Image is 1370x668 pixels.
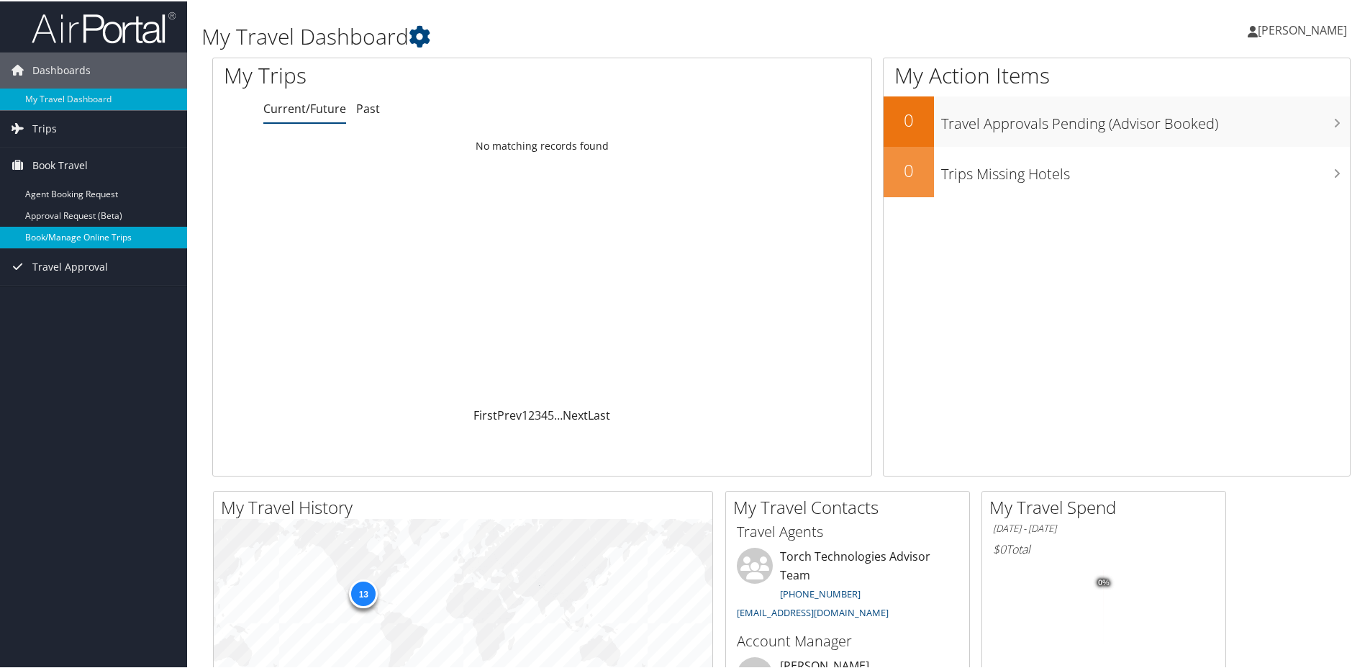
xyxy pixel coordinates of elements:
[993,520,1215,534] h6: [DATE] - [DATE]
[737,630,958,650] h3: Account Manager
[522,406,528,422] a: 1
[541,406,548,422] a: 4
[563,406,588,422] a: Next
[884,95,1350,145] a: 0Travel Approvals Pending (Advisor Booked)
[884,145,1350,196] a: 0Trips Missing Hotels
[1248,7,1361,50] a: [PERSON_NAME]
[884,107,934,131] h2: 0
[737,520,958,541] h3: Travel Agents
[989,494,1225,518] h2: My Travel Spend
[32,146,88,182] span: Book Travel
[733,494,969,518] h2: My Travel Contacts
[349,578,378,607] div: 13
[356,99,380,115] a: Past
[221,494,712,518] h2: My Travel History
[263,99,346,115] a: Current/Future
[993,540,1006,556] span: $0
[730,546,966,623] li: Torch Technologies Advisor Team
[497,406,522,422] a: Prev
[32,9,176,43] img: airportal-logo.png
[993,540,1215,556] h6: Total
[32,109,57,145] span: Trips
[884,59,1350,89] h1: My Action Items
[941,105,1350,132] h3: Travel Approvals Pending (Advisor Booked)
[737,605,889,618] a: [EMAIL_ADDRESS][DOMAIN_NAME]
[780,586,861,599] a: [PHONE_NUMBER]
[1258,21,1347,37] span: [PERSON_NAME]
[213,132,871,158] td: No matching records found
[554,406,563,422] span: …
[535,406,541,422] a: 3
[201,20,975,50] h1: My Travel Dashboard
[32,51,91,87] span: Dashboards
[528,406,535,422] a: 2
[1098,577,1110,586] tspan: 0%
[32,248,108,284] span: Travel Approval
[224,59,586,89] h1: My Trips
[588,406,610,422] a: Last
[473,406,497,422] a: First
[548,406,554,422] a: 5
[884,157,934,181] h2: 0
[941,155,1350,183] h3: Trips Missing Hotels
